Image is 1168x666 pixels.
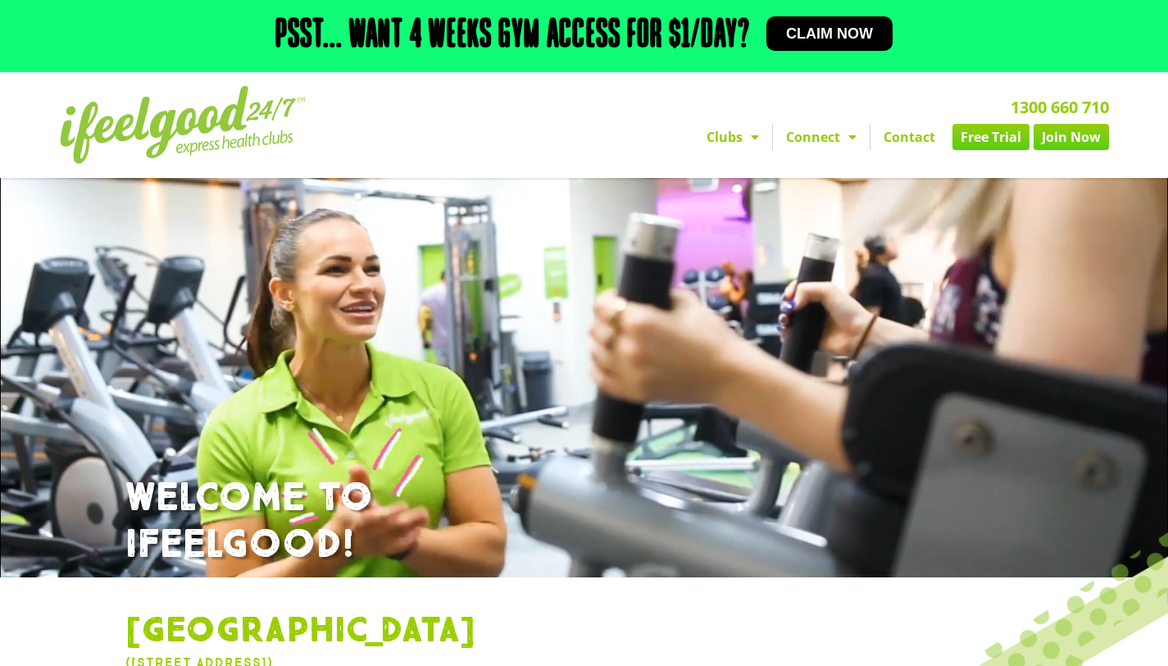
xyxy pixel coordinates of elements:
[1034,124,1109,150] a: Join Now
[1011,96,1109,118] a: 1300 660 710
[275,16,750,56] h2: Psst... Want 4 weeks gym access for $1/day?
[773,124,870,150] a: Connect
[125,475,1043,569] h1: WELCOME TO IFEELGOOD!
[786,26,873,41] span: Claim now
[125,610,1043,653] h1: [GEOGRAPHIC_DATA]
[433,124,1109,150] nav: Menu
[870,124,948,150] a: Contact
[766,16,893,51] a: Claim now
[693,124,772,150] a: Clubs
[952,124,1029,150] a: Free Trial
